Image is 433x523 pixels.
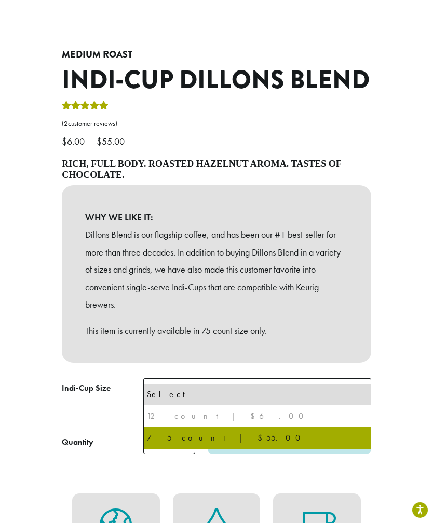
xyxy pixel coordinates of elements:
[97,135,102,147] span: $
[62,65,371,95] h1: Indi-Cup Dillons Blend
[62,381,143,396] label: Indi-Cup Size
[62,135,67,147] span: $
[147,408,368,424] div: 12-count | $6.00
[62,436,93,448] div: Quantity
[147,430,368,446] div: 75 count | $55.00
[85,322,348,340] p: This item is currently available in 75 count size only.
[85,208,348,226] b: WHY WE LIKE IT:
[144,384,371,405] li: Select
[62,159,371,181] h4: Rich, full body. Roasted hazelnut aroma. Tastes of chocolate.
[85,226,348,314] p: Dillons Blend is our flagship coffee, and has been our #1 best-seller for more than three decades...
[64,119,68,128] span: 2
[62,49,371,61] h4: Medium Roast
[97,135,127,147] bdi: 55.00
[143,378,371,404] span: Select
[62,119,371,129] a: (2customer reviews)
[62,100,109,115] div: Rated 5.00 out of 5
[62,135,87,147] bdi: 6.00
[89,135,94,147] span: –
[148,381,185,401] span: Select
